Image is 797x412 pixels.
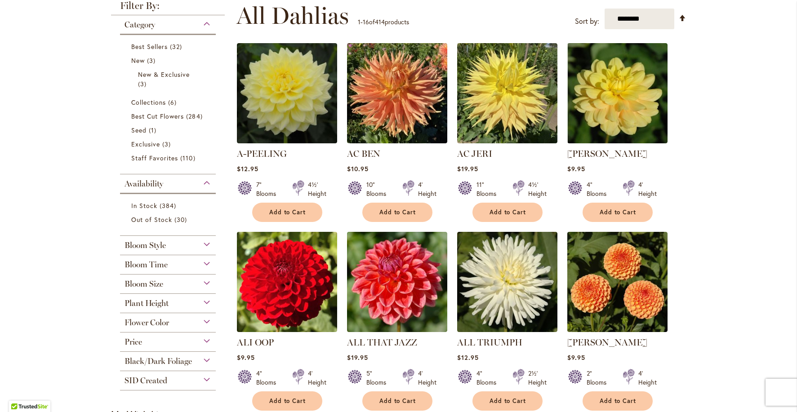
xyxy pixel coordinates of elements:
[457,43,557,143] img: AC Jeri
[252,203,322,222] button: Add to Cart
[269,397,306,405] span: Add to Cart
[476,180,502,198] div: 11" Blooms
[131,201,207,210] a: In Stock 384
[638,180,657,198] div: 4' Height
[347,164,369,173] span: $10.95
[256,180,281,198] div: 7" Blooms
[125,356,192,366] span: Black/Dark Foliage
[237,337,274,348] a: ALI OOP
[162,139,173,149] span: 3
[237,137,337,145] a: A-Peeling
[347,137,447,145] a: AC BEN
[379,397,416,405] span: Add to Cart
[131,215,173,224] span: Out of Stock
[131,215,207,224] a: Out of Stock 30
[186,111,205,121] span: 284
[347,43,447,143] img: AC BEN
[147,56,158,65] span: 3
[583,203,653,222] button: Add to Cart
[638,369,657,387] div: 4' Height
[131,140,160,148] span: Exclusive
[457,353,479,362] span: $12.95
[490,397,526,405] span: Add to Cart
[567,232,668,332] img: AMBER QUEEN
[600,208,637,216] span: Add to Cart
[528,180,547,198] div: 4½' Height
[125,337,142,347] span: Price
[170,42,184,51] span: 32
[418,180,436,198] div: 4' Height
[131,111,207,121] a: Best Cut Flowers
[131,154,178,162] span: Staff Favorites
[131,139,207,149] a: Exclusive
[347,325,447,334] a: ALL THAT JAZZ
[237,353,255,362] span: $9.95
[125,260,168,270] span: Bloom Time
[362,203,432,222] button: Add to Cart
[457,232,557,332] img: ALL TRIUMPH
[131,56,207,65] a: New
[125,179,163,189] span: Availability
[237,325,337,334] a: ALI OOP
[600,397,637,405] span: Add to Cart
[131,153,207,163] a: Staff Favorites
[252,391,322,411] button: Add to Cart
[347,232,447,332] img: ALL THAT JAZZ
[111,1,225,15] strong: Filter By:
[587,369,612,387] div: 2" Blooms
[472,203,543,222] button: Add to Cart
[457,137,557,145] a: AC Jeri
[125,240,166,250] span: Bloom Style
[237,43,337,143] img: A-Peeling
[457,164,478,173] span: $19.95
[131,125,207,135] a: Seed
[347,148,380,159] a: AC BEN
[125,298,169,308] span: Plant Height
[567,325,668,334] a: AMBER QUEEN
[490,208,526,216] span: Add to Cart
[575,13,599,30] label: Sort by:
[366,369,392,387] div: 5" Blooms
[457,148,492,159] a: AC JERI
[269,208,306,216] span: Add to Cart
[375,18,385,26] span: 414
[347,353,368,362] span: $19.95
[131,126,147,134] span: Seed
[7,380,32,405] iframe: Launch Accessibility Center
[125,20,155,30] span: Category
[149,125,159,135] span: 1
[131,56,145,65] span: New
[125,279,163,289] span: Bloom Size
[567,43,668,143] img: AHOY MATEY
[237,164,258,173] span: $12.95
[476,369,502,387] div: 4" Blooms
[587,180,612,198] div: 4" Blooms
[308,369,326,387] div: 4' Height
[567,164,585,173] span: $9.95
[358,15,409,29] p: - of products
[472,391,543,411] button: Add to Cart
[138,70,190,79] span: New & Exclusive
[174,215,189,224] span: 30
[308,180,326,198] div: 4½' Height
[583,391,653,411] button: Add to Cart
[457,325,557,334] a: ALL TRIUMPH
[125,318,169,328] span: Flower Color
[347,337,417,348] a: ALL THAT JAZZ
[457,337,522,348] a: ALL TRIUMPH
[237,232,337,332] img: ALI OOP
[131,201,157,210] span: In Stock
[358,18,361,26] span: 1
[567,148,647,159] a: [PERSON_NAME]
[131,42,168,51] span: Best Sellers
[131,42,207,51] a: Best Sellers
[131,97,207,107] a: Collections
[362,391,432,411] button: Add to Cart
[125,376,167,385] span: SID Created
[131,98,166,106] span: Collections
[138,70,200,89] a: New &amp; Exclusive
[180,153,197,163] span: 110
[567,337,647,348] a: [PERSON_NAME]
[379,208,416,216] span: Add to Cart
[168,97,179,107] span: 6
